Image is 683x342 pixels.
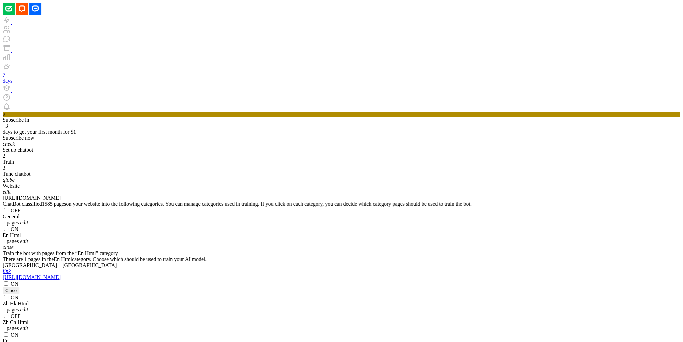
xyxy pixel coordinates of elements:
div: Zh Hk Html [3,301,680,307]
div: S [3,112,680,117]
span: ON [11,281,18,287]
i: link [3,268,11,274]
i: edit [20,325,28,331]
div: Set up chatbot [3,147,680,153]
div: Train the bot with pages from the “En Html” category [3,250,269,256]
div: En Html [3,232,680,238]
a: 7 days [3,72,680,84]
span: OFF [11,208,20,213]
div: [URL][DOMAIN_NAME] [3,195,680,201]
input: ON [4,295,8,299]
span: 1 pages [3,238,19,244]
div: ChatBot classified on your website into the following categories. You can manage categories used ... [3,201,680,207]
span: En Html [54,256,72,262]
a: link [URL][DOMAIN_NAME] [3,268,269,280]
span: 1 pages [3,220,19,225]
div: Zh Cn Html [3,319,680,325]
div: 2 [3,153,680,159]
div: Train [3,159,680,165]
div: 7 [3,72,680,78]
i: globe [3,177,15,183]
div: [URL][DOMAIN_NAME] [3,274,269,280]
div: [GEOGRAPHIC_DATA] – [GEOGRAPHIC_DATA] [3,262,269,268]
input: OFF [4,314,8,318]
span: ON [11,226,18,232]
div: There are 1 pages in the category. Choose which should be used to train your AI model. [3,256,269,262]
input: OFF [4,208,8,212]
input: ON [4,281,8,286]
i: check [3,141,15,147]
i: edit [20,238,28,244]
div: General [3,214,680,220]
i: edit [3,189,11,195]
span: 1 pages [3,307,19,312]
button: Open LiveChat chat widget [5,3,25,23]
div: 3 [3,165,680,171]
i: edit [20,220,28,225]
div: Subscribe in days to get your first month for $1 [3,117,680,135]
i: edit [20,307,28,312]
div: Website [3,183,680,189]
span: ON [11,295,18,300]
button: Close [3,287,19,294]
input: ON [4,332,8,337]
span: 1 pages [3,325,19,331]
span: OFF [11,313,20,319]
div: Tune chatbot [3,171,680,177]
span: 1585 pages [42,201,66,207]
input: ON [4,227,8,231]
i: close [3,244,14,250]
div: days [3,78,680,84]
span: ON [11,332,18,338]
div: Subscribe now [3,135,680,141]
div: 3 [5,123,678,129]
